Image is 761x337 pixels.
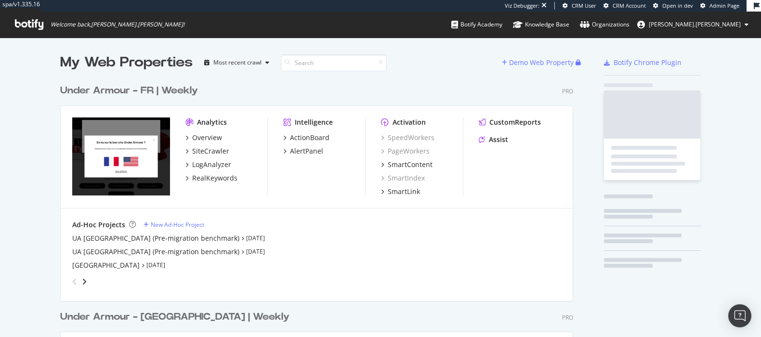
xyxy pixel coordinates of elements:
[246,234,265,242] a: [DATE]
[479,135,508,144] a: Assist
[197,117,227,127] div: Analytics
[388,187,420,196] div: SmartLink
[562,313,573,322] div: Pro
[72,260,140,270] a: [GEOGRAPHIC_DATA]
[451,20,502,29] div: Botify Academy
[489,135,508,144] div: Assist
[604,2,646,10] a: CRM Account
[563,2,596,10] a: CRM User
[192,133,222,143] div: Overview
[290,133,329,143] div: ActionBoard
[513,20,569,29] div: Knowledge Base
[192,160,231,169] div: LogAnalyzer
[151,220,204,229] div: New Ad-Hoc Project
[393,117,426,127] div: Activation
[381,146,430,156] a: PageWorkers
[381,133,434,143] a: SpeedWorkers
[700,2,739,10] a: Admin Page
[562,87,573,95] div: Pro
[281,54,387,71] input: Search
[630,17,756,32] button: [PERSON_NAME].[PERSON_NAME]
[451,12,502,38] a: Botify Academy
[388,160,433,169] div: SmartContent
[283,133,329,143] a: ActionBoard
[68,274,81,289] div: angle-left
[72,247,239,257] a: UA [GEOGRAPHIC_DATA] (Pre-migration benchmark)
[580,20,630,29] div: Organizations
[283,146,323,156] a: AlertPanel
[81,277,88,286] div: angle-right
[653,2,693,10] a: Open in dev
[381,160,433,169] a: SmartContent
[709,2,739,9] span: Admin Page
[479,117,541,127] a: CustomReports
[146,261,165,269] a: [DATE]
[185,160,231,169] a: LogAnalyzer
[502,55,576,70] button: Demo Web Property
[505,2,539,10] div: Viz Debugger:
[613,2,646,9] span: CRM Account
[580,12,630,38] a: Organizations
[513,12,569,38] a: Knowledge Base
[60,310,293,324] a: Under Armour - [GEOGRAPHIC_DATA] | Weekly
[572,2,596,9] span: CRM User
[604,58,682,67] a: Botify Chrome Plugin
[72,233,239,243] a: UA [GEOGRAPHIC_DATA] (Pre-migration benchmark)
[185,146,229,156] a: SiteCrawler
[290,146,323,156] div: AlertPanel
[728,304,751,327] div: Open Intercom Messenger
[489,117,541,127] div: CustomReports
[649,20,741,28] span: alex.johnson
[213,60,262,65] div: Most recent crawl
[60,310,289,324] div: Under Armour - [GEOGRAPHIC_DATA] | Weekly
[60,53,193,72] div: My Web Properties
[60,84,202,98] a: Under Armour - FR | Weekly
[192,173,237,183] div: RealKeywords
[614,58,682,67] div: Botify Chrome Plugin
[51,21,184,28] span: Welcome back, [PERSON_NAME].[PERSON_NAME] !
[72,220,125,230] div: Ad-Hoc Projects
[185,173,237,183] a: RealKeywords
[509,58,574,67] div: Demo Web Property
[381,173,425,183] a: SmartIndex
[185,133,222,143] a: Overview
[144,220,204,229] a: New Ad-Hoc Project
[502,58,576,66] a: Demo Web Property
[60,84,198,98] div: Under Armour - FR | Weekly
[381,187,420,196] a: SmartLink
[72,117,170,195] img: www.underarmour.fr
[662,2,693,9] span: Open in dev
[246,247,265,256] a: [DATE]
[295,117,333,127] div: Intelligence
[200,55,273,70] button: Most recent crawl
[192,146,229,156] div: SiteCrawler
